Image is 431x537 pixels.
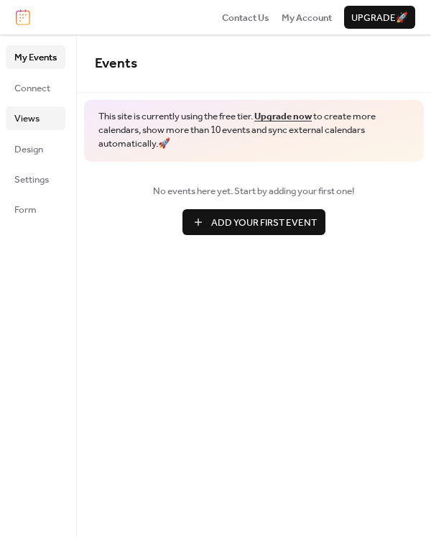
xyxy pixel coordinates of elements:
span: Connect [14,81,50,96]
a: Add Your First Event [95,209,413,235]
a: Contact Us [222,10,269,24]
span: Add Your First Event [211,216,317,230]
span: This site is currently using the free tier. to create more calendars, show more than 10 events an... [98,110,409,151]
span: Settings [14,173,49,187]
a: Views [6,106,65,129]
a: Form [6,198,65,221]
a: Upgrade now [254,107,312,126]
span: Events [95,50,137,77]
button: Add Your First Event [182,209,325,235]
a: Connect [6,76,65,99]
span: My Account [282,11,332,25]
span: Form [14,203,37,217]
button: Upgrade🚀 [344,6,415,29]
span: Contact Us [222,11,269,25]
span: Design [14,142,43,157]
span: My Events [14,50,57,65]
a: My Account [282,10,332,24]
span: No events here yet. Start by adding your first one! [95,184,413,198]
a: Design [6,137,65,160]
a: My Events [6,45,65,68]
img: logo [16,9,30,25]
span: Upgrade 🚀 [351,11,408,25]
a: Settings [6,167,65,191]
span: Views [14,111,40,126]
